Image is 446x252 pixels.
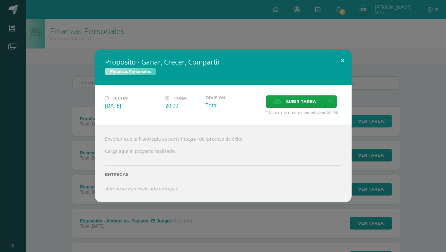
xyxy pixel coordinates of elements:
[105,68,156,75] span: Finanzas Personales
[206,102,261,109] div: Total
[112,96,128,100] span: Fecha:
[165,102,200,109] div: 20:00
[266,109,341,115] span: * El tamaño máximo permitido es 50 MB
[173,96,187,100] span: Hora:
[95,125,352,202] div: Enseñar que la filantropía es parte integral del proceso de éxito. Carga aquí el proyecto realizado.
[286,96,316,108] span: Subir tarea
[206,95,261,100] label: División:
[105,57,341,66] h2: Propósito - Ganar, Crecer, Compartir
[105,172,341,177] label: Entregas
[105,186,178,192] i: Aún no se han realizado entregas
[333,50,352,72] button: Close (Esc)
[105,102,160,109] div: [DATE]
